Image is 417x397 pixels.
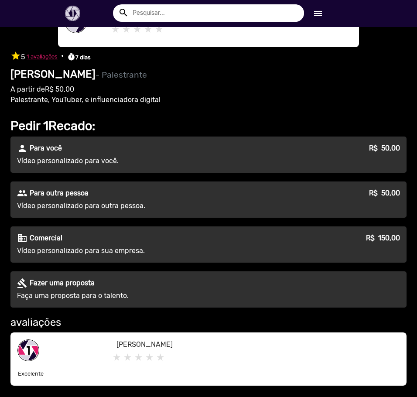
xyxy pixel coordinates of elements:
[67,51,75,61] i: timer
[10,118,407,133] h2: Pedir 1Recado:
[17,291,285,301] p: Faça uma proposta para o talento.
[10,316,407,329] h3: avaliações
[116,339,400,350] p: [PERSON_NAME]
[17,201,285,211] p: Vídeo personalizado para outra pessoa.
[17,188,27,198] mat-icon: people
[10,51,21,61] i: star
[17,246,285,256] p: Vídeo personalizado para sua empresa.
[17,233,27,243] mat-icon: business
[30,233,62,243] p: Comercial
[366,233,400,243] p: R$ 150,00
[17,143,27,154] mat-icon: person
[30,188,89,198] p: Para outra pessoa
[313,8,323,19] mat-icon: Início
[126,4,304,22] input: Pesquisar...
[17,156,285,166] p: Vídeo personalizado para você.
[30,278,95,288] p: Fazer uma proposta
[96,70,147,80] small: - Palestrante
[10,53,25,61] span: 5
[30,143,62,154] p: Para você
[304,5,332,21] button: Início
[75,54,91,61] b: 7 dias
[10,84,407,95] div: A partir de
[17,339,39,361] img: share-1recado.png
[18,370,44,377] small: Excelente
[67,53,75,61] small: timer
[369,188,400,198] p: R$ 50,00
[27,53,58,60] u: 1 avaliações
[10,95,407,105] p: Palestrante, YouTuber, e influenciadora digital
[369,143,400,154] p: R$ 50,00
[118,7,129,18] mat-icon: Buscar talento
[113,4,141,20] button: Buscar talento
[65,6,80,21] img: Vídeos de famosos, vídeos personalizados de famosos, vídeos de celebridades, celebridades, presen...
[61,51,64,61] p: •
[10,68,96,80] b: [PERSON_NAME]
[45,85,74,93] span: R$ 50,00
[17,278,27,288] mat-icon: gavel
